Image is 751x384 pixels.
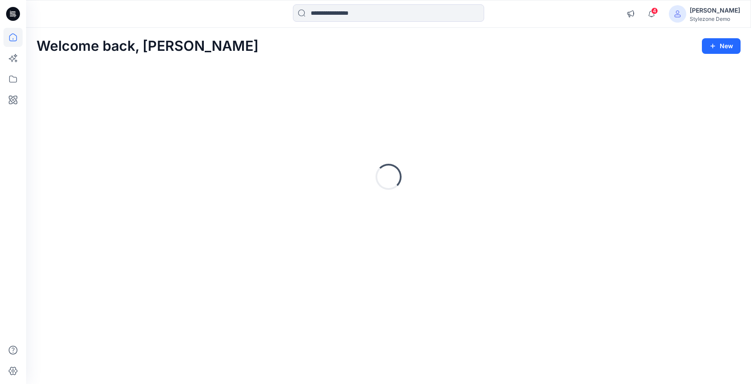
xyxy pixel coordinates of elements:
h2: Welcome back, [PERSON_NAME] [37,38,259,54]
svg: avatar [674,10,681,17]
span: 4 [651,7,658,14]
div: [PERSON_NAME] [690,5,740,16]
div: Stylezone Demo [690,16,740,22]
button: New [702,38,741,54]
